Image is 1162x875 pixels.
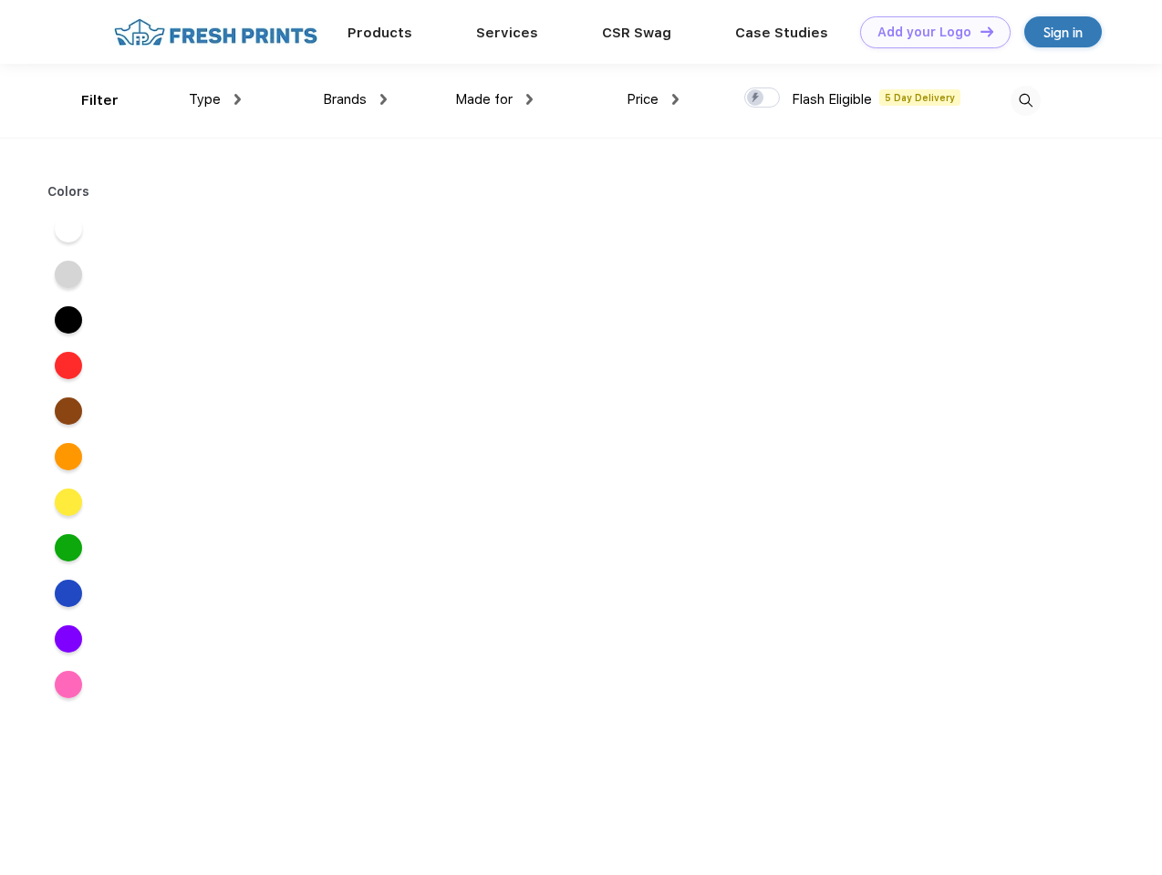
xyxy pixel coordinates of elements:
div: Filter [81,90,119,111]
div: Colors [34,182,104,201]
span: Brands [323,91,367,108]
img: fo%20logo%202.webp [109,16,323,48]
span: 5 Day Delivery [879,89,960,106]
a: Services [476,25,538,41]
img: dropdown.png [672,94,679,105]
a: Products [348,25,412,41]
img: DT [980,26,993,36]
img: dropdown.png [380,94,387,105]
span: Flash Eligible [792,91,872,108]
span: Price [627,91,659,108]
img: desktop_search.svg [1011,86,1041,116]
a: Sign in [1024,16,1102,47]
div: Add your Logo [877,25,971,40]
img: dropdown.png [526,94,533,105]
img: dropdown.png [234,94,241,105]
div: Sign in [1043,22,1083,43]
span: Type [189,91,221,108]
span: Made for [455,91,513,108]
a: CSR Swag [602,25,671,41]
